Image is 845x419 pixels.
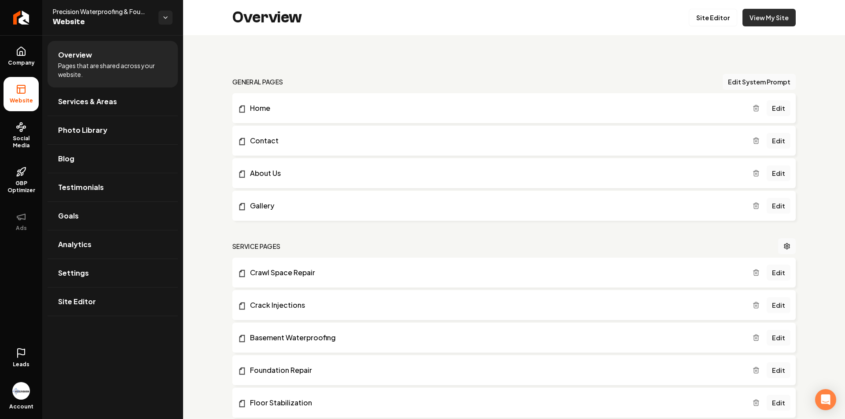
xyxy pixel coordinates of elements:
[48,87,178,116] a: Services & Areas
[13,361,29,368] span: Leads
[4,59,38,66] span: Company
[58,153,74,164] span: Blog
[4,180,39,194] span: GBP Optimizer
[58,96,117,107] span: Services & Areas
[767,165,790,181] a: Edit
[767,198,790,214] a: Edit
[767,297,790,313] a: Edit
[238,135,753,146] a: Contact
[232,242,281,251] h2: Service Pages
[238,267,753,278] a: Crawl Space Repair
[58,296,96,307] span: Site Editor
[58,182,104,193] span: Testimonials
[4,115,39,156] a: Social Media
[58,211,79,221] span: Goals
[238,300,753,310] a: Crack Injections
[48,288,178,316] a: Site Editor
[4,39,39,73] a: Company
[12,382,30,400] img: Precision Waterproofing & Foundation Repair
[689,9,737,26] a: Site Editor
[767,133,790,149] a: Edit
[48,202,178,230] a: Goals
[58,125,107,135] span: Photo Library
[58,268,89,278] span: Settings
[238,332,753,343] a: Basement Waterproofing
[723,74,796,90] button: Edit System Prompt
[232,9,302,26] h2: Overview
[4,341,39,375] a: Leads
[238,103,753,113] a: Home
[767,100,790,116] a: Edit
[767,330,790,346] a: Edit
[232,77,283,86] h2: general pages
[238,200,753,211] a: Gallery
[767,362,790,378] a: Edit
[48,116,178,144] a: Photo Library
[48,145,178,173] a: Blog
[58,61,167,79] span: Pages that are shared across your website.
[53,16,151,28] span: Website
[48,259,178,287] a: Settings
[4,204,39,239] button: Ads
[767,265,790,281] a: Edit
[4,135,39,149] span: Social Media
[12,379,30,400] button: Open user button
[4,160,39,201] a: GBP Optimizer
[12,225,30,232] span: Ads
[767,395,790,411] a: Edit
[13,11,29,25] img: Rebolt Logo
[58,239,92,250] span: Analytics
[815,389,836,410] div: Open Intercom Messenger
[238,168,753,179] a: About Us
[48,173,178,201] a: Testimonials
[6,97,37,104] span: Website
[53,7,151,16] span: Precision Waterproofing & Foundation Repair
[58,50,92,60] span: Overview
[238,365,753,375] a: Foundation Repair
[742,9,796,26] a: View My Site
[9,403,33,410] span: Account
[48,230,178,259] a: Analytics
[238,397,753,408] a: Floor Stabilization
